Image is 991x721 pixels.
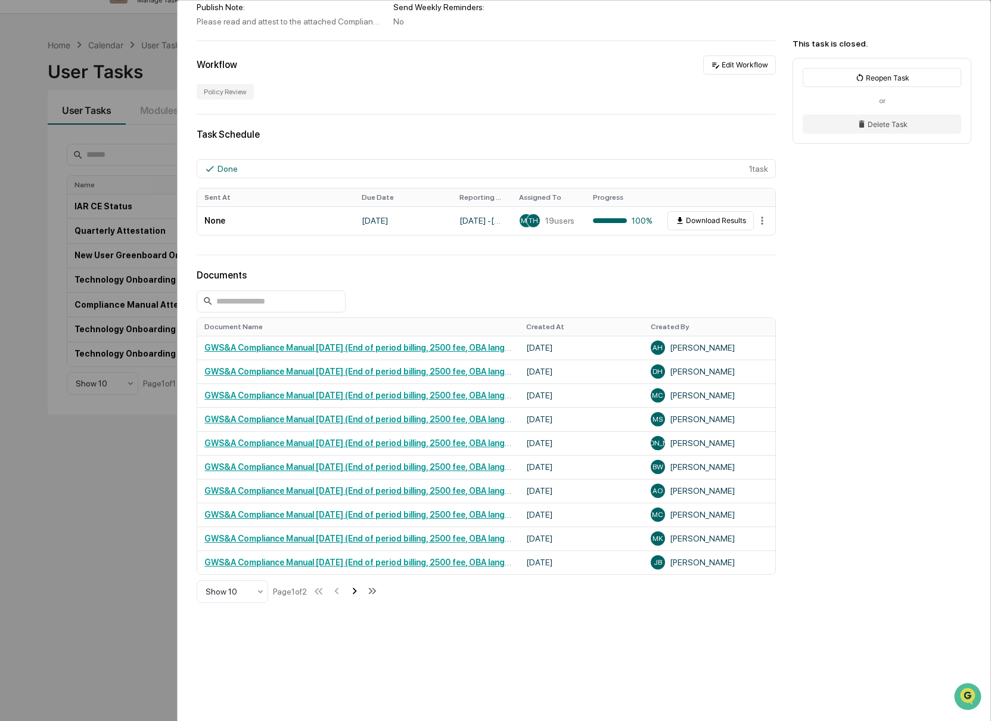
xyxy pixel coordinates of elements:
[593,216,653,225] div: 100%
[204,343,636,352] a: GWS&A Compliance Manual [DATE] (End of period billing, 2500 fee, OBA language) - [PERSON_NAME] - ...
[204,367,636,376] a: GWS&A Compliance Manual [DATE] (End of period billing, 2500 fee, OBA language) - [PERSON_NAME] - ...
[653,487,663,495] span: AO
[7,168,80,190] a: 🔎Data Lookup
[197,188,355,206] th: Sent At
[197,17,383,26] div: Please read and attest to the attached Compliance Manual/Code of Ethics
[218,164,238,174] div: Done
[519,479,644,503] td: [DATE]
[273,587,307,596] div: Page 1 of 2
[12,91,33,113] img: 1746055101610-c473b297-6a78-478c-a979-82029cc54cd1
[653,534,663,543] span: MK
[197,2,383,12] div: Publish Note:
[204,414,636,424] a: GWS&A Compliance Manual [DATE] (End of period billing, 2500 fee, OBA language) - [PERSON_NAME] - ...
[41,103,151,113] div: We're available if you need us!
[519,455,644,479] td: [DATE]
[197,84,254,100] div: Policy Review
[197,159,776,178] div: 1 task
[452,206,512,235] td: [DATE] - [DATE]
[84,202,144,211] a: Powered byPylon
[653,367,663,376] span: DH
[204,391,636,400] a: GWS&A Compliance Manual [DATE] (End of period billing, 2500 fee, OBA language) - [PERSON_NAME] - ...
[654,558,662,567] span: JB
[204,510,636,519] a: GWS&A Compliance Manual [DATE] (End of period billing, 2500 fee, OBA language) - [PERSON_NAME] - ...
[82,146,153,167] a: 🗄️Attestations
[519,527,644,550] td: [DATE]
[204,462,636,472] a: GWS&A Compliance Manual [DATE] (End of period billing, 2500 fee, OBA language) - [PERSON_NAME] - ...
[651,412,768,426] div: [PERSON_NAME]
[197,318,519,336] th: Document Name
[512,188,586,206] th: Assigned To
[24,173,75,185] span: Data Lookup
[644,318,775,336] th: Created By
[521,216,532,225] span: MC
[197,59,237,70] div: Workflow
[586,188,660,206] th: Progress
[653,463,663,471] span: BW
[355,188,452,206] th: Due Date
[652,391,663,400] span: MC
[651,341,768,355] div: [PERSON_NAME]
[651,460,768,474] div: [PERSON_NAME]
[12,174,21,184] div: 🔎
[651,508,768,522] div: [PERSON_NAME]
[24,150,77,162] span: Preclearance
[519,431,644,455] td: [DATE]
[653,415,663,423] span: MS
[793,39,971,48] div: This task is closed.
[651,531,768,546] div: [PERSON_NAME]
[653,344,663,352] span: AH
[355,206,452,235] td: [DATE]
[41,91,195,103] div: Start new chat
[12,151,21,161] div: 🖐️
[803,115,961,134] button: Delete Task
[86,151,96,161] div: 🗄️
[393,2,580,12] div: Send Weekly Reminders:
[519,503,644,527] td: [DATE]
[630,439,685,447] span: [PERSON_NAME]
[519,336,644,360] td: [DATE]
[204,558,636,567] a: GWS&A Compliance Manual [DATE] (End of period billing, 2500 fee, OBA language) - [PERSON_NAME] - ...
[203,95,217,109] button: Start new chat
[519,318,644,336] th: Created At
[393,17,580,26] div: No
[204,438,636,448] a: GWS&A Compliance Manual [DATE] (End of period billing, 2500 fee, OBA language) - [PERSON_NAME] - ...
[519,360,644,383] td: [DATE]
[953,682,985,714] iframe: Open customer support
[545,216,574,225] span: 19 users
[7,146,82,167] a: 🖐️Preclearance
[204,486,636,496] a: GWS&A Compliance Manual [DATE] (End of period billing, 2500 fee, OBA language) - [PERSON_NAME] - ...
[651,388,768,403] div: [PERSON_NAME]
[98,150,148,162] span: Attestations
[651,436,768,450] div: [PERSON_NAME]
[197,270,776,281] div: Documents
[12,25,217,44] p: How can we help?
[519,407,644,431] td: [DATE]
[197,129,776,140] div: Task Schedule
[197,206,355,235] td: None
[529,216,538,225] span: TH
[651,555,768,570] div: [PERSON_NAME]
[651,364,768,379] div: [PERSON_NAME]
[667,211,754,230] button: Download Results
[703,55,776,75] button: Edit Workflow
[651,484,768,498] div: [PERSON_NAME]
[652,510,663,519] span: MC
[803,97,961,105] div: or
[204,534,636,543] a: GWS&A Compliance Manual [DATE] (End of period billing, 2500 fee, OBA language) - [PERSON_NAME] - ...
[452,188,512,206] th: Reporting Date
[119,202,144,211] span: Pylon
[519,550,644,574] td: [DATE]
[803,68,961,87] button: Reopen Task
[519,383,644,407] td: [DATE]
